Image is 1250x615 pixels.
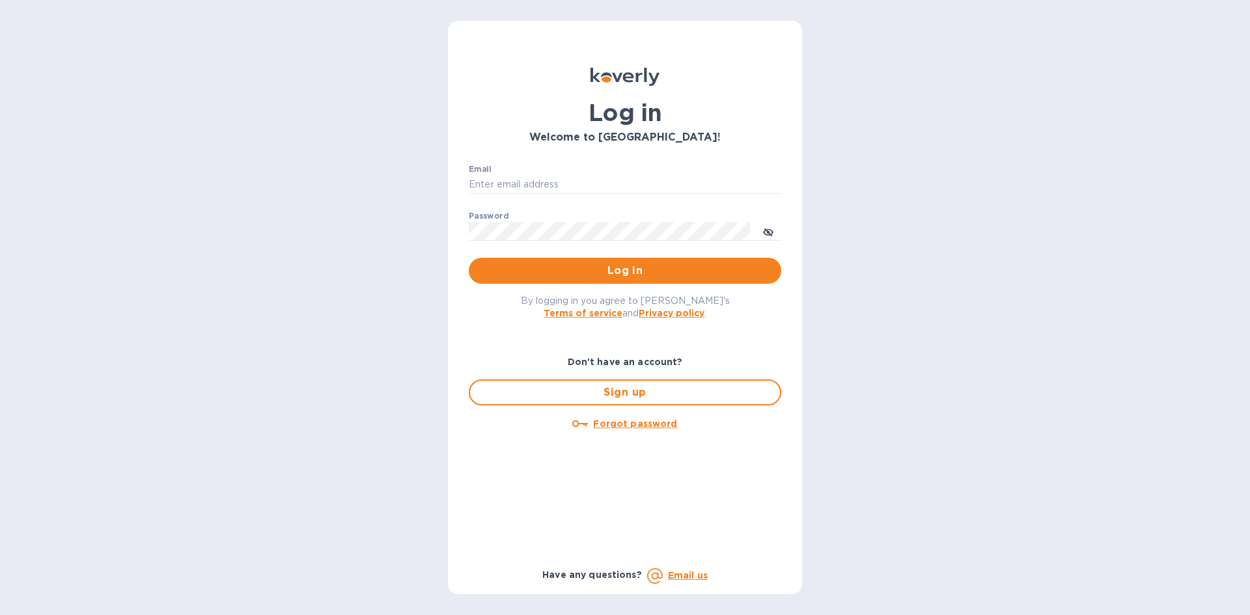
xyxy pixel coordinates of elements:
[521,295,730,318] span: By logging in you agree to [PERSON_NAME]'s and .
[544,308,622,318] a: Terms of service
[542,569,642,580] b: Have any questions?
[469,131,781,144] h3: Welcome to [GEOGRAPHIC_DATA]!
[469,379,781,405] button: Sign up
[469,175,781,195] input: Enter email address
[593,418,677,429] u: Forgot password
[469,258,781,284] button: Log in
[469,165,492,173] label: Email
[668,570,708,581] a: Email us
[480,385,770,400] span: Sign up
[568,357,683,367] b: Don't have an account?
[469,212,508,220] label: Password
[639,308,704,318] a: Privacy policy
[755,218,781,244] button: toggle password visibility
[469,99,781,126] h1: Log in
[590,68,660,86] img: Koverly
[479,263,771,279] span: Log in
